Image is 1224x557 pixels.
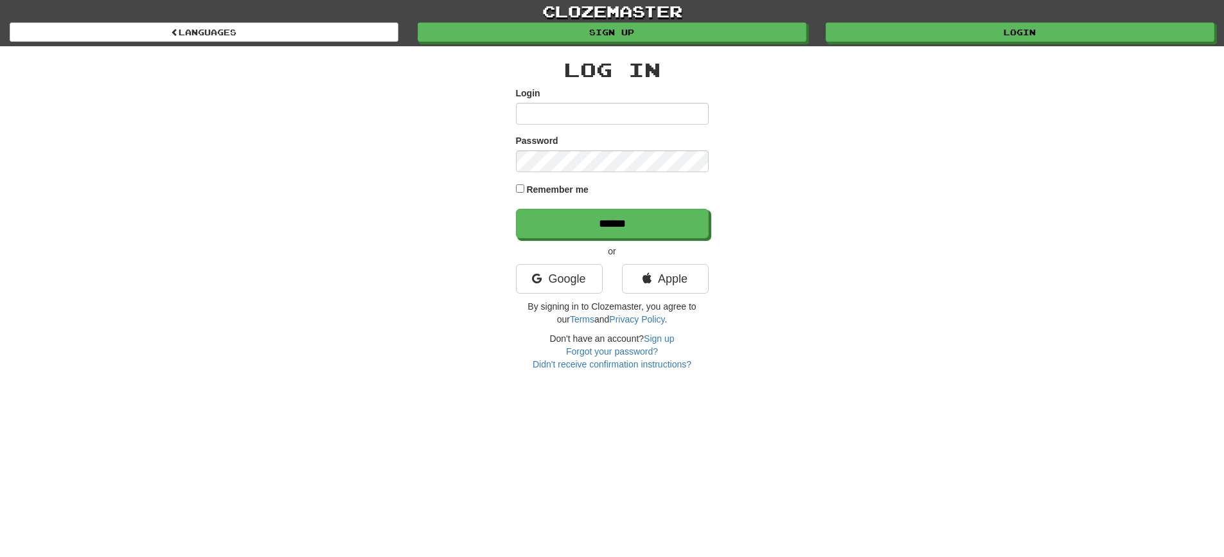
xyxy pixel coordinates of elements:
[516,87,540,100] label: Login
[644,333,674,344] a: Sign up
[516,300,709,326] p: By signing in to Clozemaster, you agree to our and .
[609,314,664,324] a: Privacy Policy
[566,346,658,357] a: Forgot your password?
[516,59,709,80] h2: Log In
[570,314,594,324] a: Terms
[826,22,1214,42] a: Login
[516,134,558,147] label: Password
[418,22,806,42] a: Sign up
[516,332,709,371] div: Don't have an account?
[533,359,691,369] a: Didn't receive confirmation instructions?
[622,264,709,294] a: Apple
[516,245,709,258] p: or
[526,183,589,196] label: Remember me
[10,22,398,42] a: Languages
[516,264,603,294] a: Google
